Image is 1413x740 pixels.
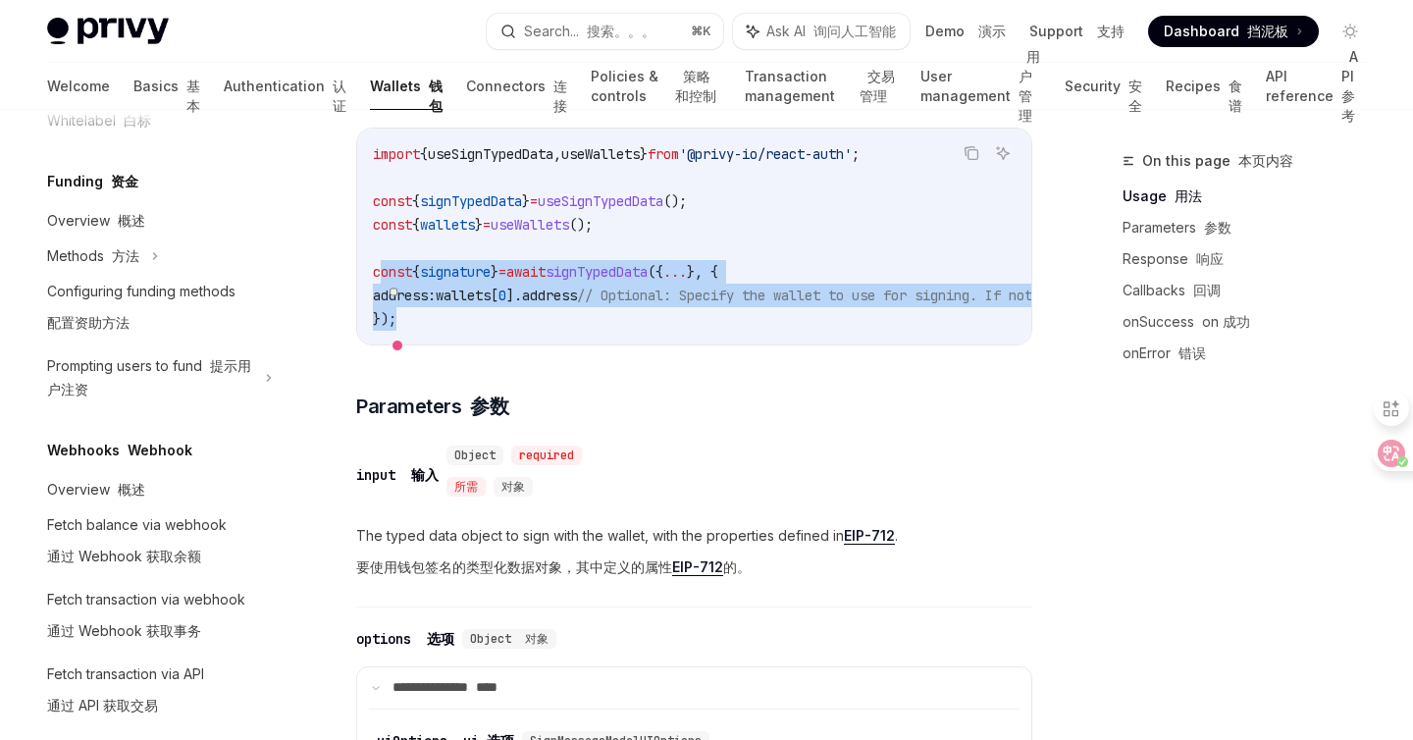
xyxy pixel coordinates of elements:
span: useSignTypedData [538,192,663,210]
a: User management 用户管理 [920,63,1041,110]
a: onError 错误 [1123,338,1382,369]
a: Callbacks 回调 [1123,275,1382,306]
span: (); [569,216,593,234]
div: Overview [47,478,145,502]
span: } [522,192,530,210]
img: light logo [47,18,169,45]
a: Recipes 食谱 [1166,63,1242,110]
span: const [373,263,412,281]
font: 连接 [553,78,567,114]
span: ... [663,263,687,281]
span: wallets [420,216,475,234]
font: 通过 Webhook 获取余额 [47,548,201,564]
font: 方法 [112,247,139,264]
span: }); [373,310,396,328]
div: input [356,465,439,485]
font: 参数 [470,395,508,418]
span: ]. [506,287,522,304]
span: address [522,287,577,304]
h5: Webhooks [47,439,192,462]
span: [ [491,287,498,304]
font: 配置资助方法 [47,314,130,331]
a: Usage 用法 [1123,181,1382,212]
span: The typed data object to sign with the wallet, with the properties defined in . [356,524,1032,587]
span: Parameters [356,393,508,420]
div: Configuring funding methods [47,280,235,343]
a: Overview 概述 [31,203,283,238]
a: Policies & controls 策略和控制 [591,63,721,110]
font: 询问人工智能 [813,23,896,39]
a: Authentication 认证 [224,63,346,110]
a: Transaction management 交易管理 [745,63,897,110]
span: await [506,263,546,281]
font: 参数 [1204,219,1231,236]
a: Welcome [47,63,110,110]
a: onSuccess on 成功 [1123,306,1382,338]
a: EIP-712 [672,558,723,576]
font: 挡泥板 [1247,23,1288,39]
a: API reference API 参考 [1266,63,1366,110]
span: const [373,192,412,210]
font: 概述 [118,212,145,229]
span: address: [373,287,436,304]
font: API 参考 [1341,48,1358,124]
span: useWallets [491,216,569,234]
span: const [373,216,412,234]
font: 用户管理 [1019,48,1040,124]
a: Connectors 连接 [466,63,567,110]
span: } [491,263,498,281]
font: 交易管理 [860,68,895,104]
span: (); [663,192,687,210]
span: = [483,216,491,234]
a: Support 支持 [1029,22,1125,41]
font: 用法 [1175,187,1202,204]
a: Wallets 钱包 [370,63,443,110]
span: Ask AI [766,22,896,41]
span: , [553,145,561,163]
span: = [530,192,538,210]
a: Fetch balance via webhook通过 Webhook 获取余额 [31,507,283,582]
a: Response 响应 [1123,243,1382,275]
a: Fetch transaction via webhook通过 Webhook 获取事务 [31,582,283,657]
a: Dashboard 挡泥板 [1148,16,1319,47]
span: Dashboard [1164,22,1288,41]
span: from [648,145,679,163]
font: 选项 [427,630,454,648]
button: Ask AI [990,140,1016,166]
span: // Optional: Specify the wallet to use for signing. If not provided, the first wallet will be used. [577,287,1354,304]
font: 输入 [411,466,439,484]
a: Overview 概述 [31,472,283,507]
button: Toggle dark mode [1334,16,1366,47]
span: signature [420,263,491,281]
span: signTypedData [420,192,522,210]
font: 资金 [111,173,138,189]
span: useSignTypedData [428,145,553,163]
span: } [640,145,648,163]
span: { [420,145,428,163]
div: Overview [47,209,145,233]
font: 概述 [118,481,145,498]
font: 食谱 [1229,78,1242,114]
span: signTypedData [546,263,648,281]
font: 钱包 [429,78,443,114]
font: 通过 Webhook 获取事务 [47,622,201,639]
font: 搜索。。。 [587,23,655,39]
span: 0 [498,287,506,304]
div: Fetch balance via webhook [47,513,227,576]
span: useWallets [561,145,640,163]
font: 演示 [978,23,1006,39]
a: EIP-712 [844,527,895,545]
font: 本页内容 [1238,152,1293,169]
div: options [356,629,454,649]
div: Search... [524,20,655,43]
h5: Funding [47,170,138,193]
font: 支持 [1097,23,1125,39]
span: { [412,192,420,210]
font: 基本 [186,78,200,114]
button: Copy the contents from the code block [959,140,984,166]
a: Security 安全 [1065,63,1142,110]
div: required [511,446,582,465]
span: ⌘ K [691,24,711,39]
div: Methods [47,244,139,268]
span: ; [852,145,860,163]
